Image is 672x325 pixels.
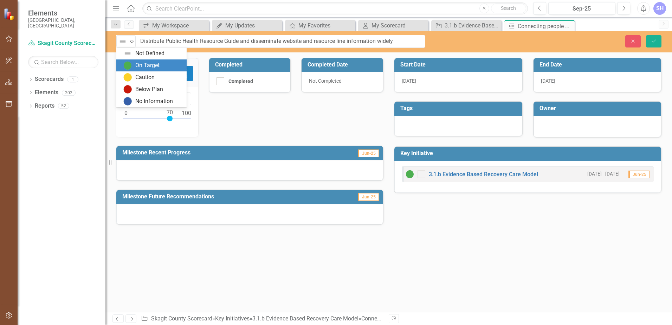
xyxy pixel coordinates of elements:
img: Caution [123,73,132,82]
img: Not Defined [123,49,132,58]
div: 1 [67,76,78,82]
div: 202 [62,90,76,96]
div: My Updates [225,21,280,30]
h3: Completed Date [308,62,380,68]
button: Search [491,4,526,13]
span: Jun-25 [628,171,650,178]
small: [DATE] - [DATE] [587,171,620,177]
a: My Scorecard [360,21,427,30]
div: My Scorecard [371,21,427,30]
a: My Updates [214,21,280,30]
div: 52 [58,103,69,109]
h3: Milestone Recent Progress [122,149,317,156]
h3: Start Date [400,62,519,68]
a: Scorecards [35,75,64,83]
button: SH [653,2,666,15]
a: My Favorites [287,21,354,30]
div: Not Completed [302,72,383,92]
h3: Completed [215,62,287,68]
a: Skagit County Scorecard [151,315,212,322]
span: Jun-25 [358,149,379,157]
a: Skagit County Scorecard [28,39,98,47]
span: [DATE] [402,78,416,84]
button: Sep-25 [548,2,615,15]
div: My Favorites [298,21,354,30]
span: [DATE] [541,78,555,84]
div: » » » [141,315,383,323]
a: Key Initiatives [215,315,250,322]
h3: Tags [400,105,519,111]
div: Connecting people with resources, opportunities, communities of support [518,22,573,31]
div: Connecting people with resources, opportunities, communities of support [361,315,542,322]
h3: Owner [539,105,658,111]
input: This field is required [136,35,425,48]
div: Sep-25 [551,5,613,13]
div: No Information [135,97,173,106]
div: 3.1.b Evidence Based Recovery Care Model [445,21,500,30]
a: Elements [35,89,58,97]
img: No Information [123,97,132,106]
div: Not Defined [135,50,164,58]
h3: Milestone Future Recommendations [122,193,330,200]
input: Search ClearPoint... [142,2,528,15]
div: Caution [135,74,155,82]
img: ClearPoint Strategy [4,8,16,20]
img: Below Plan [123,85,132,94]
div: Below Plan [135,85,163,94]
span: Elements [28,9,98,17]
a: 3.1.b Evidence Based Recovery Care Model [433,21,500,30]
a: 3.1.b Evidence Based Recovery Care Model [252,315,358,322]
a: Reports [35,102,54,110]
span: Jun-25 [358,193,379,201]
img: On Target [123,61,132,70]
a: My Workspace [141,21,207,30]
span: Search [501,5,516,11]
div: On Target [135,62,160,70]
h3: Key Initiative [400,150,658,157]
img: On Target [406,170,414,178]
small: [GEOGRAPHIC_DATA], [GEOGRAPHIC_DATA] [28,17,98,29]
img: Not Defined [118,37,127,46]
div: My Workspace [152,21,207,30]
a: 3.1.b Evidence Based Recovery Care Model [429,171,538,178]
input: Search Below... [28,56,98,68]
h3: End Date [539,62,658,68]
